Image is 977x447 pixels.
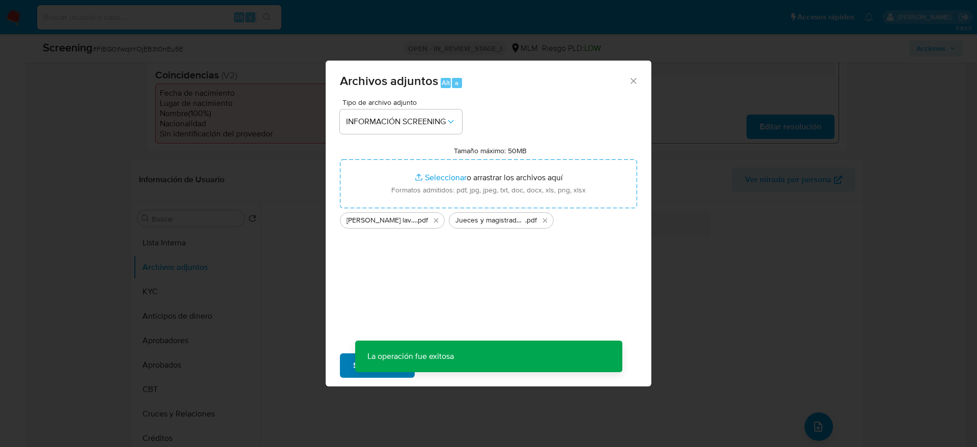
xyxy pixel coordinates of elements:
[525,215,537,226] span: .pdf
[455,215,525,226] span: Jueces y magistrados que se elegirán en Querétaro - Líder Empresarial
[346,117,446,127] span: INFORMACIÓN SCREENING
[340,72,438,90] span: Archivos adjuntos
[340,208,637,229] ul: Archivos seleccionados
[455,78,458,88] span: a
[342,99,465,106] span: Tipo de archivo adjunto
[353,354,401,377] span: Subir archivo
[347,215,416,226] span: [PERSON_NAME] lavado de dienro - Buscar con Google
[430,214,442,227] button: Eliminar _Enrique Villanueva Chavez_ lavado de dienro - Buscar con Google.pdf
[539,214,551,227] button: Eliminar Jueces y magistrados que se elegirán en Querétaro - Líder Empresarial.pdf
[355,341,466,372] p: La operación fue exitosa
[340,353,415,378] button: Subir archivo
[628,76,638,85] button: Cerrar
[416,215,428,226] span: .pdf
[432,354,465,377] span: Cancelar
[442,78,450,88] span: Alt
[454,146,527,155] label: Tamaño máximo: 50MB
[340,109,462,134] button: INFORMACIÓN SCREENING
